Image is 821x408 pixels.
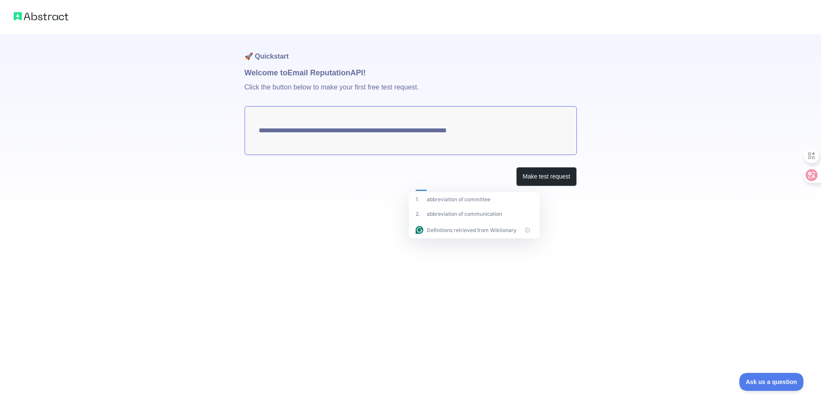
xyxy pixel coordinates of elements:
h1: 🚀 Quickstart [245,34,577,67]
iframe: Toggle Customer Support [739,373,804,391]
button: Make test request [516,167,576,186]
h1: Welcome to Email Reputation API! [245,67,577,79]
p: Click the button below to make your first free test request. [245,79,577,106]
img: Abstract logo [14,10,68,22]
